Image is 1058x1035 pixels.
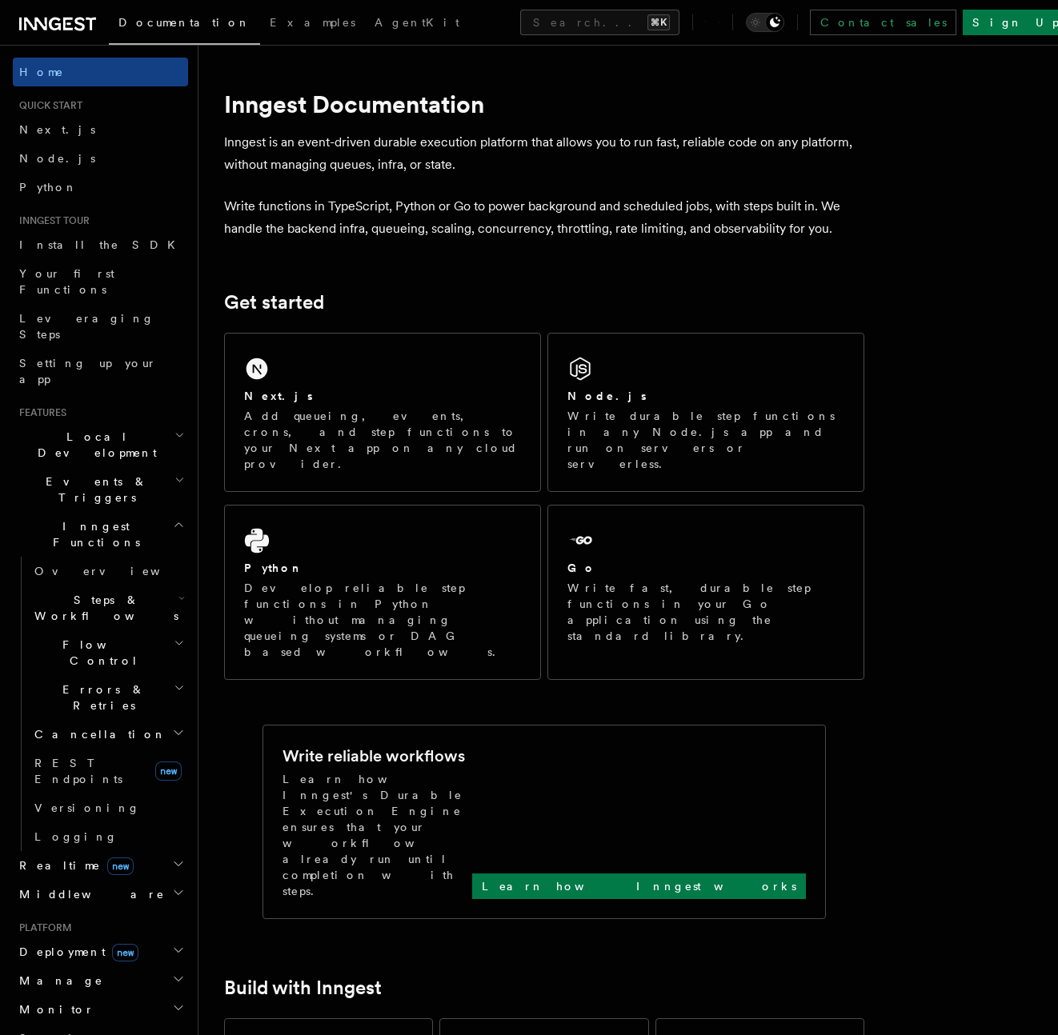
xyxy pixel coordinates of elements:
span: Platform [13,921,72,934]
a: Next.js [13,115,188,144]
span: Steps & Workflows [28,592,178,624]
span: Node.js [19,152,95,165]
span: REST Endpoints [34,757,122,785]
span: Setting up your app [19,357,157,386]
a: Contact sales [810,10,956,35]
span: Python [19,181,78,194]
span: Errors & Retries [28,681,174,713]
h1: Inngest Documentation [224,90,864,118]
button: Search...⌘K [520,10,679,35]
span: Features [13,406,66,419]
span: Documentation [118,16,250,29]
span: Inngest Functions [13,518,173,550]
span: Logging [34,830,118,843]
span: Manage [13,973,103,989]
button: Middleware [13,880,188,909]
a: AgentKit [365,5,469,43]
a: GoWrite fast, durable step functions in your Go application using the standard library. [547,505,864,680]
h2: Write reliable workflows [283,745,465,767]
h2: Go [567,560,596,576]
button: Local Development [13,422,188,467]
h2: Next.js [244,388,313,404]
span: Inngest tour [13,214,90,227]
span: new [112,944,138,961]
button: Flow Control [28,630,188,675]
a: PythonDevelop reliable step functions in Python without managing queueing systems or DAG based wo... [224,505,541,680]
span: Realtime [13,857,134,873]
span: Events & Triggers [13,474,174,506]
h2: Python [244,560,303,576]
span: Monitor [13,1001,94,1017]
a: Setting up your app [13,349,188,394]
button: Realtimenew [13,851,188,880]
a: Next.jsAdd queueing, events, crons, and step functions to your Next app on any cloud provider. [224,333,541,492]
a: Build with Inngest [224,977,382,999]
a: Leveraging Steps [13,304,188,349]
span: Leveraging Steps [19,312,154,341]
span: Quick start [13,99,82,112]
a: Examples [260,5,365,43]
span: Your first Functions [19,267,114,296]
span: Local Development [13,429,174,461]
span: new [155,761,182,781]
button: Manage [13,966,188,995]
span: Home [19,64,64,80]
p: Write durable step functions in any Node.js app and run on servers or serverless. [567,408,844,472]
p: Inngest is an event-driven durable execution platform that allows you to run fast, reliable code ... [224,131,864,176]
button: Cancellation [28,720,188,749]
button: Monitor [13,995,188,1024]
a: Your first Functions [13,259,188,304]
div: Inngest Functions [13,557,188,851]
p: Learn how Inngest's Durable Execution Engine ensures that your workflow already run until complet... [283,771,472,899]
button: Steps & Workflows [28,585,188,630]
a: Documentation [109,5,260,45]
p: Write fast, durable step functions in your Go application using the standard library. [567,580,844,644]
p: Develop reliable step functions in Python without managing queueing systems or DAG based workflows. [244,580,521,660]
span: new [107,857,134,875]
span: Cancellation [28,726,166,742]
span: Middleware [13,886,165,902]
button: Deploymentnew [13,937,188,966]
a: Learn how Inngest works [472,873,806,899]
span: Flow Control [28,637,174,669]
a: Home [13,58,188,86]
button: Events & Triggers [13,467,188,512]
button: Errors & Retries [28,675,188,720]
span: Deployment [13,944,138,960]
a: REST Endpointsnew [28,749,188,793]
p: Write functions in TypeScript, Python or Go to power background and scheduled jobs, with steps bu... [224,195,864,240]
p: Add queueing, events, crons, and step functions to your Next app on any cloud provider. [244,408,521,472]
a: Get started [224,291,324,314]
a: Install the SDK [13,230,188,259]
a: Logging [28,822,188,851]
a: Node.js [13,144,188,173]
span: Overview [34,565,199,577]
span: Versioning [34,801,140,814]
span: AgentKit [375,16,459,29]
button: Toggle dark mode [746,13,784,32]
p: Learn how Inngest works [482,878,796,894]
span: Next.js [19,123,95,136]
a: Overview [28,557,188,585]
h2: Node.js [567,388,647,404]
span: Examples [270,16,355,29]
a: Node.jsWrite durable step functions in any Node.js app and run on servers or serverless. [547,333,864,492]
a: Versioning [28,793,188,822]
span: Install the SDK [19,238,185,251]
kbd: ⌘K [647,14,670,30]
button: Inngest Functions [13,512,188,557]
a: Python [13,173,188,202]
